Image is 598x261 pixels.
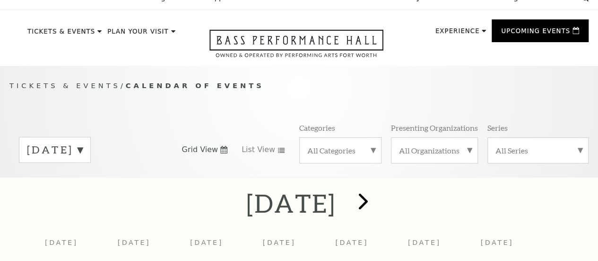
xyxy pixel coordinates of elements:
label: All Organizations [399,145,470,155]
th: [DATE] [45,233,118,261]
span: List View [242,144,275,155]
span: Tickets & Events [9,81,121,90]
p: Categories [299,123,335,133]
span: [DATE] [480,239,513,246]
p: Presenting Organizations [391,123,478,133]
label: All Series [495,145,581,155]
button: next [345,186,379,220]
p: Plan Your Visit [107,28,169,40]
th: [DATE] [190,233,263,261]
th: [DATE] [118,233,191,261]
span: [DATE] [408,239,441,246]
span: [DATE] [335,239,368,246]
span: Grid View [182,144,218,155]
p: Series [487,123,508,133]
p: Tickets & Events [27,28,95,40]
span: [DATE] [263,239,296,246]
h2: [DATE] [246,188,336,218]
p: Upcoming Events [501,28,570,39]
label: All Categories [307,145,374,155]
p: / [9,80,589,92]
span: Calendar of Events [126,81,264,90]
label: [DATE] [27,143,83,157]
p: Experience [435,28,480,39]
